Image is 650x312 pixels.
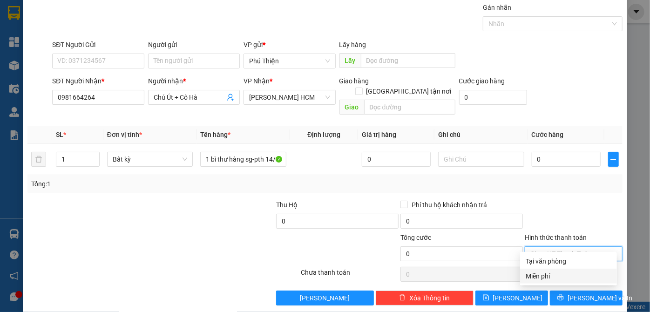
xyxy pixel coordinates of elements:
input: VD: Bàn, Ghế [200,152,286,167]
span: Thu Hộ [276,201,298,209]
input: Cước giao hàng [459,90,527,105]
span: save [483,294,489,302]
button: printer[PERSON_NAME] và In [550,291,623,305]
span: plus [609,156,619,163]
span: delete [399,294,406,302]
label: Gán nhãn [483,4,511,11]
span: Giao [339,100,364,115]
span: [PERSON_NAME] [300,293,350,303]
span: Phú Thiện [249,54,330,68]
button: [PERSON_NAME] [276,291,374,305]
span: user-add [227,94,234,101]
button: plus [608,152,619,167]
div: Tại văn phòng [526,256,611,266]
span: SL [56,131,63,138]
th: Ghi chú [434,126,528,144]
label: Hình thức thanh toán [525,234,587,241]
div: Miễn phí [526,271,611,281]
span: VP Nhận [244,77,270,85]
span: Lấy hàng [339,41,366,48]
span: Xóa Thông tin [409,293,450,303]
button: deleteXóa Thông tin [376,291,474,305]
input: Dọc đường [364,100,455,115]
div: Chưa thanh toán [300,267,400,284]
button: save[PERSON_NAME] [475,291,548,305]
input: Dọc đường [361,53,455,68]
span: Tổng cước [400,234,431,241]
div: Tổng: 1 [31,179,251,189]
span: Trần Phú HCM [249,90,330,104]
button: delete [31,152,46,167]
div: VP gửi [244,40,335,50]
div: Người nhận [148,76,240,86]
span: Bất kỳ [113,152,188,166]
span: printer [557,294,564,302]
span: Tên hàng [200,131,230,138]
label: Cước giao hàng [459,77,505,85]
span: Giá trị hàng [362,131,396,138]
span: [PERSON_NAME] [493,293,543,303]
div: Người gửi [148,40,240,50]
input: 0 [362,152,431,167]
span: Cước hàng [532,131,564,138]
span: [GEOGRAPHIC_DATA] tận nơi [363,86,455,96]
div: SĐT Người Gửi [52,40,144,50]
span: Giao hàng [339,77,369,85]
span: [PERSON_NAME] và In [568,293,633,303]
span: Phí thu hộ khách nhận trả [408,200,491,210]
span: Lấy [339,53,361,68]
div: SĐT Người Nhận [52,76,144,86]
input: Ghi Chú [438,152,524,167]
span: Đơn vị tính [107,131,142,138]
span: Định lượng [307,131,340,138]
